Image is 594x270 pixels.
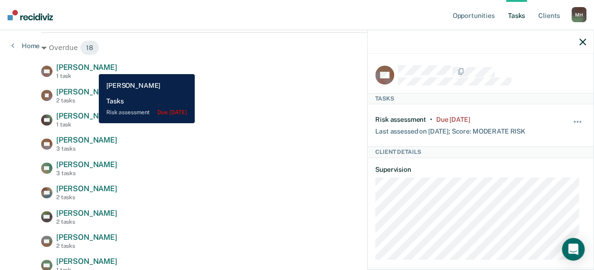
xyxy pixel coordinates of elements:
div: Client Details [368,146,594,158]
span: [PERSON_NAME] [56,87,117,96]
span: [PERSON_NAME] [56,184,117,193]
div: 2 tasks [56,194,117,201]
span: [PERSON_NAME] [56,160,117,169]
div: M H [571,7,586,22]
span: [PERSON_NAME] [56,135,117,144]
div: Overdue [41,40,553,55]
div: 2 tasks [56,97,117,104]
div: 1 task [56,121,117,128]
div: Risk assessment [375,116,426,124]
span: [PERSON_NAME] [56,233,117,242]
div: 2 tasks [56,219,117,225]
span: [PERSON_NAME] [56,63,117,72]
span: [PERSON_NAME] [56,111,117,120]
div: Last assessed on [DATE]; Score: MODERATE RISK [375,124,525,135]
span: [PERSON_NAME] [56,257,117,266]
a: Home [11,42,40,50]
span: 18 [80,40,99,55]
div: • [430,116,432,124]
div: 2 tasks [56,243,117,249]
div: 3 tasks [56,145,117,152]
span: [PERSON_NAME] [56,209,117,218]
div: Tasks [368,93,594,104]
dt: Supervision [375,166,586,174]
div: 1 task [56,73,117,79]
div: Due 3 years ago [436,116,470,124]
div: 3 tasks [56,170,117,177]
div: Open Intercom Messenger [562,238,585,261]
img: Recidiviz [8,10,53,20]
